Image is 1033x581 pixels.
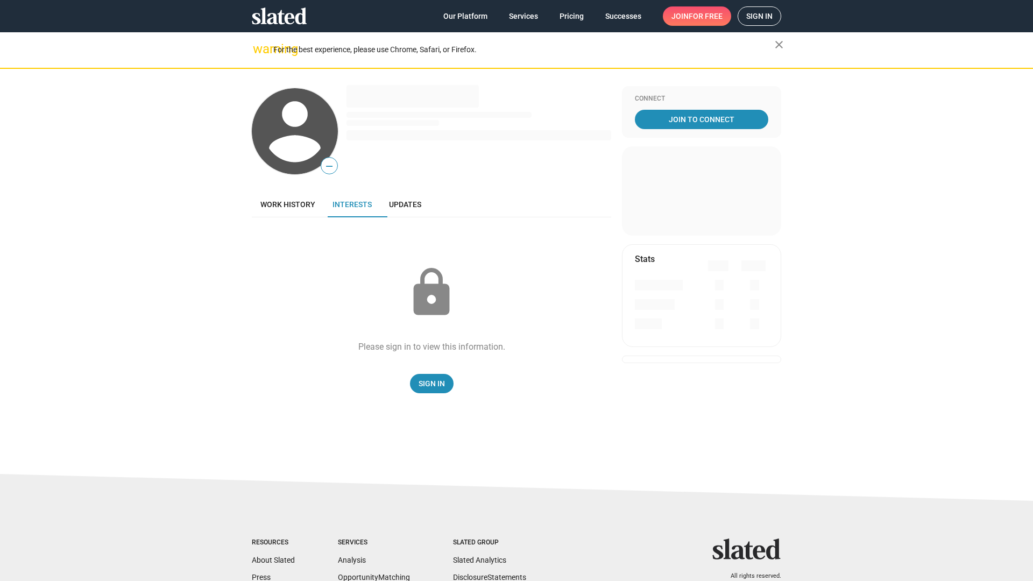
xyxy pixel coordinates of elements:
[252,539,295,547] div: Resources
[338,539,410,547] div: Services
[671,6,723,26] span: Join
[773,38,786,51] mat-icon: close
[252,556,295,564] a: About Slated
[443,6,487,26] span: Our Platform
[419,374,445,393] span: Sign In
[597,6,650,26] a: Successes
[389,200,421,209] span: Updates
[635,253,655,265] mat-card-title: Stats
[380,192,430,217] a: Updates
[260,200,315,209] span: Work history
[738,6,781,26] a: Sign in
[324,192,380,217] a: Interests
[509,6,538,26] span: Services
[500,6,547,26] a: Services
[252,192,324,217] a: Work history
[405,266,458,320] mat-icon: lock
[453,556,506,564] a: Slated Analytics
[338,556,366,564] a: Analysis
[635,95,768,103] div: Connect
[410,374,454,393] a: Sign In
[663,6,731,26] a: Joinfor free
[560,6,584,26] span: Pricing
[605,6,641,26] span: Successes
[253,42,266,55] mat-icon: warning
[637,110,766,129] span: Join To Connect
[358,341,505,352] div: Please sign in to view this information.
[635,110,768,129] a: Join To Connect
[332,200,372,209] span: Interests
[435,6,496,26] a: Our Platform
[746,7,773,25] span: Sign in
[273,42,775,57] div: For the best experience, please use Chrome, Safari, or Firefox.
[321,159,337,173] span: —
[551,6,592,26] a: Pricing
[689,6,723,26] span: for free
[453,539,526,547] div: Slated Group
